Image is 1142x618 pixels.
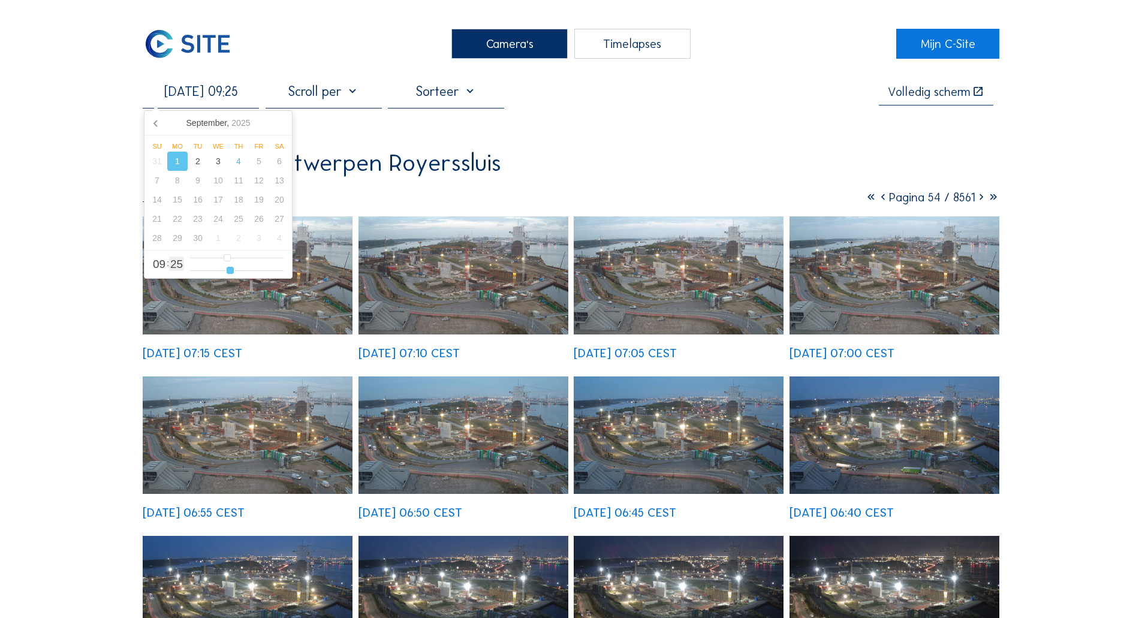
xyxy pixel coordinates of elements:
[147,228,167,248] div: 28
[170,258,183,270] span: 25
[147,190,167,209] div: 14
[574,29,691,59] div: Timelapses
[790,376,999,495] img: image_52907885
[167,259,169,267] span: :
[153,258,165,270] span: 09
[167,228,188,248] div: 29
[249,209,269,228] div: 26
[889,190,975,204] span: Pagina 54 / 8561
[269,209,290,228] div: 27
[143,186,268,203] div: Camera 3
[228,209,249,228] div: 25
[188,143,208,150] div: Tu
[358,347,460,359] div: [DATE] 07:10 CEST
[358,376,568,495] img: image_52908227
[208,143,228,150] div: We
[182,113,255,132] div: September,
[231,118,250,128] i: 2025
[143,83,259,100] input: Zoek op datum 󰅀
[574,376,784,495] img: image_52908039
[269,143,290,150] div: Sa
[249,228,269,248] div: 3
[249,190,269,209] div: 19
[167,190,188,209] div: 15
[188,228,208,248] div: 30
[269,190,290,209] div: 20
[188,152,208,171] div: 2
[790,507,894,518] div: [DATE] 06:40 CEST
[143,376,352,495] img: image_52908338
[167,152,188,171] div: 1
[269,228,290,248] div: 4
[790,216,999,334] img: image_52908416
[188,190,208,209] div: 16
[167,143,188,150] div: Mo
[574,347,677,359] div: [DATE] 07:05 CEST
[249,143,269,150] div: Fr
[358,507,462,518] div: [DATE] 06:50 CEST
[574,507,676,518] div: [DATE] 06:45 CEST
[143,507,245,518] div: [DATE] 06:55 CEST
[143,347,242,359] div: [DATE] 07:15 CEST
[143,151,501,175] div: Rinkoniën / Antwerpen Royerssluis
[358,216,568,334] img: image_52908672
[167,209,188,228] div: 22
[790,347,894,359] div: [DATE] 07:00 CEST
[147,152,167,171] div: 31
[249,152,269,171] div: 5
[228,190,249,209] div: 18
[228,228,249,248] div: 2
[143,29,245,59] a: C-SITE Logo
[228,152,249,171] div: 4
[188,209,208,228] div: 23
[208,228,228,248] div: 1
[888,86,971,98] div: Volledig scherm
[896,29,999,59] a: Mijn C-Site
[167,171,188,190] div: 8
[188,171,208,190] div: 9
[269,152,290,171] div: 6
[451,29,568,59] div: Camera's
[574,216,784,334] img: image_52908522
[143,29,233,59] img: C-SITE Logo
[269,171,290,190] div: 13
[228,171,249,190] div: 11
[143,216,352,334] img: image_52908814
[228,143,249,150] div: Th
[208,152,228,171] div: 3
[147,143,167,150] div: Su
[249,171,269,190] div: 12
[208,209,228,228] div: 24
[208,190,228,209] div: 17
[147,209,167,228] div: 21
[147,171,167,190] div: 7
[208,171,228,190] div: 10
